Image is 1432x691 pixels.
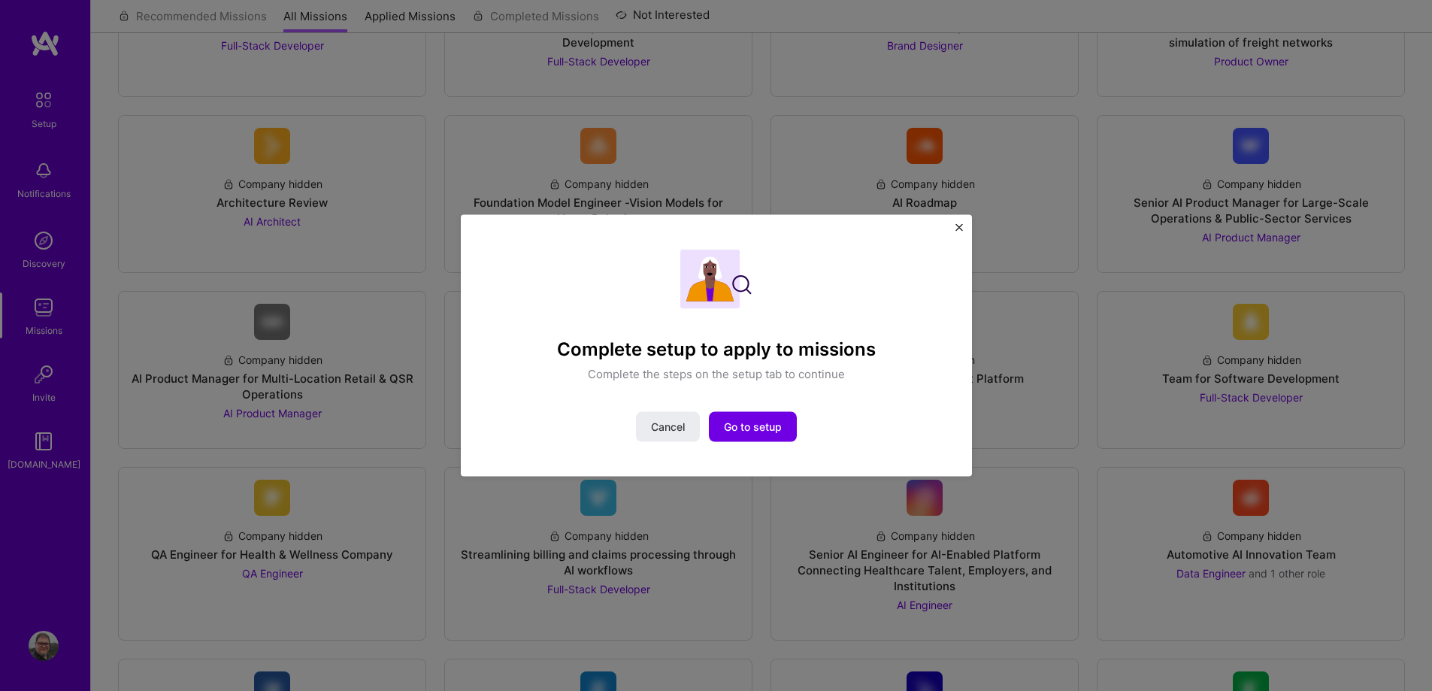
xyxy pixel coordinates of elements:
[680,249,752,308] img: Complete setup illustration
[588,366,845,382] p: Complete the steps on the setup tab to continue
[557,338,876,360] h4: Complete setup to apply to missions
[955,223,963,239] button: Close
[709,412,797,442] button: Go to setup
[636,412,700,442] button: Cancel
[651,420,685,435] span: Cancel
[724,420,782,435] span: Go to setup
